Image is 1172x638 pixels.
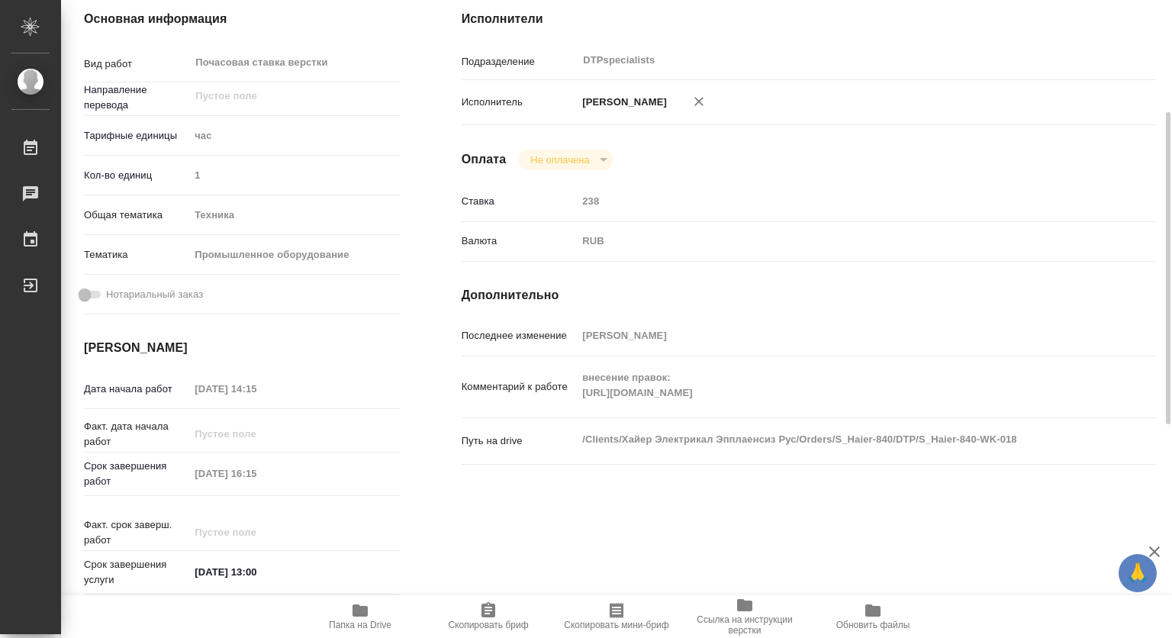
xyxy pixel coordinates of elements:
[189,164,400,186] input: Пустое поле
[194,87,364,105] input: Пустое поле
[577,228,1097,254] div: RUB
[1125,557,1151,589] span: 🙏
[577,95,667,110] p: [PERSON_NAME]
[448,620,528,630] span: Скопировать бриф
[577,365,1097,406] textarea: внесение правок: [URL][DOMAIN_NAME]
[462,54,578,69] p: Подразделение
[84,168,189,183] p: Кол-во единиц
[690,614,800,636] span: Ссылка на инструкции верстки
[681,595,809,638] button: Ссылка на инструкции верстки
[84,10,401,28] h4: Основная информация
[84,419,189,449] p: Факт. дата начала работ
[462,234,578,249] p: Валюта
[189,202,400,228] div: Техника
[84,517,189,548] p: Факт. срок заверш. работ
[462,379,578,395] p: Комментарий к работе
[462,286,1155,304] h4: Дополнительно
[577,190,1097,212] input: Пустое поле
[1119,554,1157,592] button: 🙏
[84,208,189,223] p: Общая тематика
[526,153,594,166] button: Не оплачена
[189,521,323,543] input: Пустое поле
[106,287,203,302] span: Нотариальный заказ
[564,620,668,630] span: Скопировать мини-бриф
[577,324,1097,346] input: Пустое поле
[84,82,189,113] p: Направление перевода
[189,423,323,445] input: Пустое поле
[84,339,401,357] h4: [PERSON_NAME]
[462,433,578,449] p: Путь на drive
[462,95,578,110] p: Исполнитель
[329,620,391,630] span: Папка на Drive
[462,10,1155,28] h4: Исполнители
[84,56,189,72] p: Вид работ
[189,378,323,400] input: Пустое поле
[552,595,681,638] button: Скопировать мини-бриф
[189,242,400,268] div: Промышленное оборудование
[577,427,1097,453] textarea: /Clients/Хайер Электрикал Эпплаенсиз Рус/Orders/S_Haier-840/DTP/S_Haier-840-WK-018
[296,595,424,638] button: Папка на Drive
[84,128,189,143] p: Тарифные единицы
[682,85,716,118] button: Удалить исполнителя
[518,150,612,170] div: Не оплачена
[84,247,189,263] p: Тематика
[189,123,400,149] div: час
[189,462,323,485] input: Пустое поле
[84,382,189,397] p: Дата начала работ
[809,595,937,638] button: Обновить файлы
[424,595,552,638] button: Скопировать бриф
[462,150,507,169] h4: Оплата
[84,459,189,489] p: Срок завершения работ
[836,620,910,630] span: Обновить файлы
[462,328,578,343] p: Последнее изменение
[84,557,189,588] p: Срок завершения услуги
[189,561,323,583] input: ✎ Введи что-нибудь
[462,194,578,209] p: Ставка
